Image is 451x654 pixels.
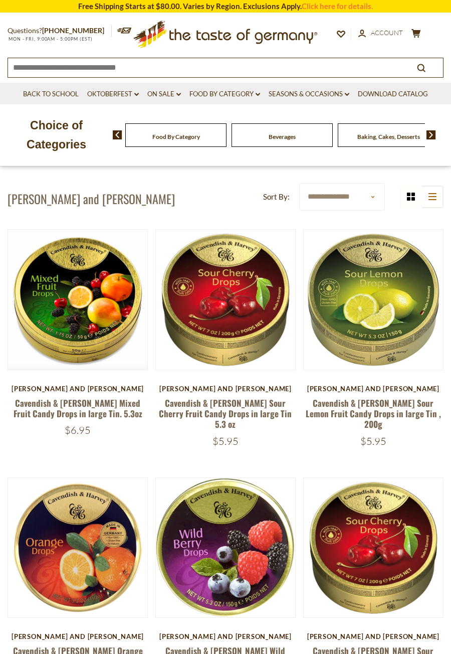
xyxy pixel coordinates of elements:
a: Seasons & Occasions [269,89,349,100]
div: [PERSON_NAME] and [PERSON_NAME] [155,632,296,640]
div: [PERSON_NAME] and [PERSON_NAME] [303,632,443,640]
a: [PHONE_NUMBER] [42,26,104,35]
p: Questions? [8,25,112,37]
span: $5.95 [212,435,239,447]
a: On Sale [147,89,181,100]
img: Cavendish [8,230,147,369]
a: Click here for details. [302,2,373,11]
label: Sort By: [263,191,290,203]
a: Cavendish & [PERSON_NAME] Sour Cherry Fruit Candy Drops in large Tin 5.3 oz [159,397,292,431]
a: Cavendish & [PERSON_NAME] Sour Lemon Fruit Candy Drops in large Tin , 200g [306,397,441,431]
img: Cavendish [156,478,295,617]
div: [PERSON_NAME] and [PERSON_NAME] [8,632,148,640]
a: Beverages [269,133,296,140]
span: Account [371,29,403,37]
img: previous arrow [113,130,122,139]
img: Cavendish [8,478,147,617]
div: [PERSON_NAME] and [PERSON_NAME] [303,385,443,393]
a: Food By Category [189,89,260,100]
span: $5.95 [360,435,386,447]
span: MON - FRI, 9:00AM - 5:00PM (EST) [8,36,93,42]
a: Food By Category [152,133,200,140]
a: Account [358,28,403,39]
a: Back to School [23,89,79,100]
a: Oktoberfest [87,89,139,100]
a: Download Catalog [358,89,428,100]
span: $6.95 [65,424,91,436]
a: Baking, Cakes, Desserts [357,133,420,140]
img: Cavendish [156,230,295,369]
a: Cavendish & [PERSON_NAME] Mixed Fruit Candy Drops in large Tin. 5.3oz [14,397,142,420]
img: next arrow [426,130,436,139]
div: [PERSON_NAME] and [PERSON_NAME] [155,385,296,393]
h1: [PERSON_NAME] and [PERSON_NAME] [8,191,175,206]
div: [PERSON_NAME] and [PERSON_NAME] [8,385,148,393]
img: Cavendish [304,230,443,369]
img: Cavendish [304,478,443,617]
